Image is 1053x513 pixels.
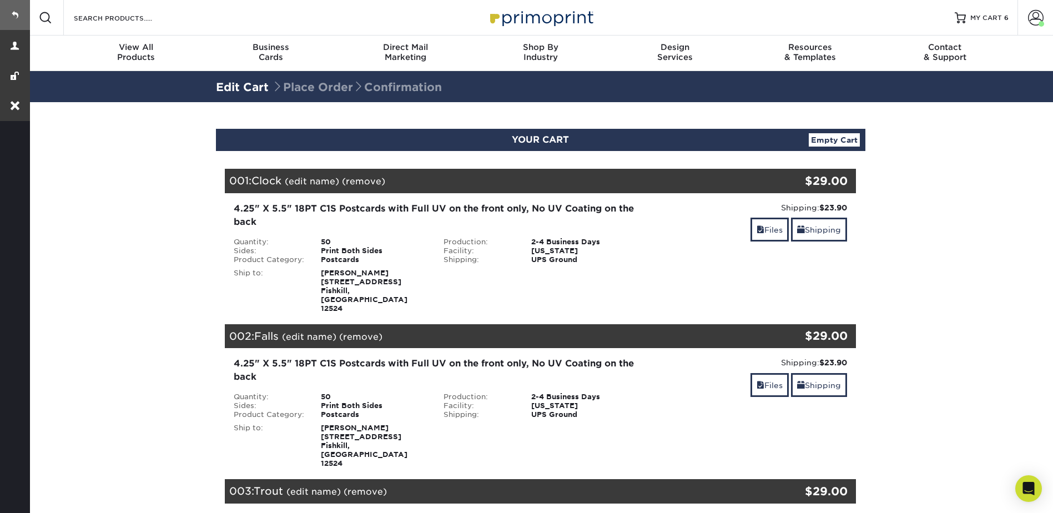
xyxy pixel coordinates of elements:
[435,255,523,264] div: Shipping:
[608,36,743,71] a: DesignServices
[757,381,764,390] span: files
[878,42,1012,52] span: Contact
[313,247,435,255] div: Print Both Sides
[878,42,1012,62] div: & Support
[435,401,523,410] div: Facility:
[743,42,878,52] span: Resources
[338,42,473,52] span: Direct Mail
[750,373,789,397] a: Files
[69,36,204,71] a: View AllProducts
[523,401,646,410] div: [US_STATE]
[1004,14,1009,22] span: 6
[757,225,764,234] span: files
[313,401,435,410] div: Print Both Sides
[523,410,646,419] div: UPS Ground
[809,133,860,147] a: Empty Cart
[225,410,313,419] div: Product Category:
[751,173,848,189] div: $29.00
[654,357,848,368] div: Shipping:
[338,42,473,62] div: Marketing
[797,225,805,234] span: shipping
[797,381,805,390] span: shipping
[523,247,646,255] div: [US_STATE]
[791,218,847,242] a: Shipping
[234,357,637,384] div: 4.25" X 5.5" 18PT C1S Postcards with Full UV on the front only, No UV Coating on the back
[435,238,523,247] div: Production:
[69,42,204,62] div: Products
[473,42,608,52] span: Shop By
[750,218,789,242] a: Files
[234,202,637,229] div: 4.25" X 5.5" 18PT C1S Postcards with Full UV on the front only, No UV Coating on the back
[512,134,569,145] span: YOUR CART
[435,410,523,419] div: Shipping:
[225,479,751,504] div: 003:
[286,486,341,497] a: (edit name)
[751,483,848,500] div: $29.00
[313,255,435,264] div: Postcards
[878,36,1012,71] a: Contact& Support
[321,424,407,467] strong: [PERSON_NAME] [STREET_ADDRESS] Fishkill, [GEOGRAPHIC_DATA] 12524
[791,373,847,397] a: Shipping
[819,358,847,367] strong: $23.90
[473,42,608,62] div: Industry
[1015,475,1042,502] div: Open Intercom Messenger
[225,169,751,193] div: 001:
[203,42,338,62] div: Cards
[203,42,338,52] span: Business
[435,247,523,255] div: Facility:
[435,393,523,401] div: Production:
[344,486,387,497] a: (remove)
[272,81,442,94] span: Place Order Confirmation
[203,36,338,71] a: BusinessCards
[225,247,313,255] div: Sides:
[251,174,281,187] span: Clock
[339,331,382,342] a: (remove)
[523,255,646,264] div: UPS Ground
[608,42,743,62] div: Services
[970,13,1002,23] span: MY CART
[282,331,336,342] a: (edit name)
[313,410,435,419] div: Postcards
[654,202,848,213] div: Shipping:
[473,36,608,71] a: Shop ByIndustry
[216,81,269,94] a: Edit Cart
[69,42,204,52] span: View All
[523,238,646,247] div: 2-4 Business Days
[313,238,435,247] div: 50
[321,269,407,313] strong: [PERSON_NAME] [STREET_ADDRESS] Fishkill, [GEOGRAPHIC_DATA] 12524
[743,36,878,71] a: Resources& Templates
[225,424,313,468] div: Ship to:
[254,330,279,342] span: Falls
[225,324,751,349] div: 002:
[225,238,313,247] div: Quantity:
[285,176,339,187] a: (edit name)
[523,393,646,401] div: 2-4 Business Days
[342,176,385,187] a: (remove)
[313,393,435,401] div: 50
[485,6,596,29] img: Primoprint
[225,401,313,410] div: Sides:
[743,42,878,62] div: & Templates
[73,11,181,24] input: SEARCH PRODUCTS.....
[225,269,313,313] div: Ship to:
[338,36,473,71] a: Direct MailMarketing
[819,203,847,212] strong: $23.90
[3,479,94,509] iframe: Google Customer Reviews
[225,393,313,401] div: Quantity:
[225,255,313,264] div: Product Category:
[608,42,743,52] span: Design
[254,485,283,497] span: Trout
[751,328,848,344] div: $29.00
